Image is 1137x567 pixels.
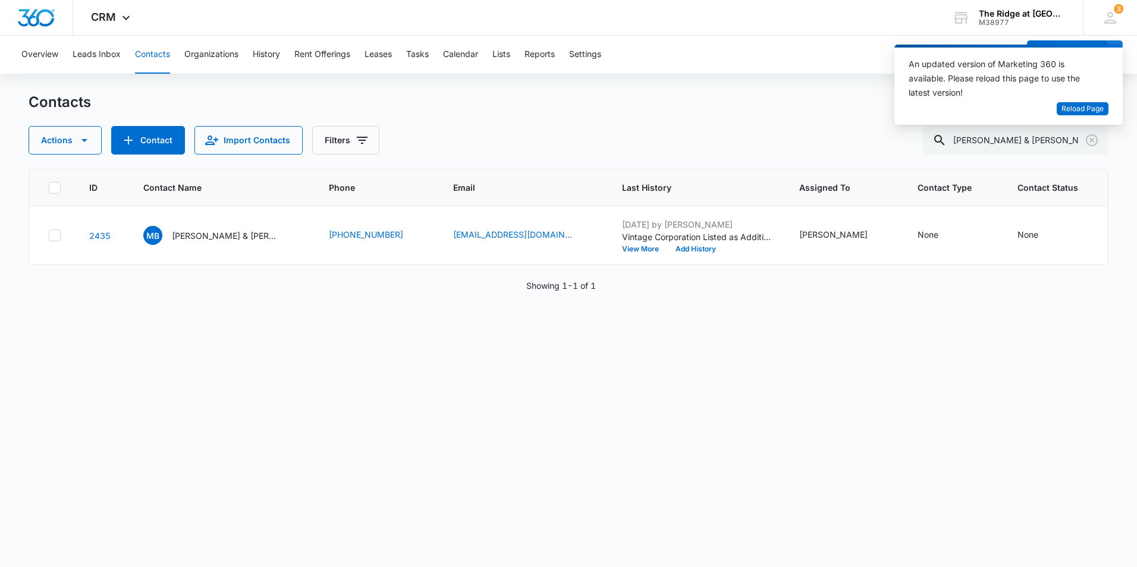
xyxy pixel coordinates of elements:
button: Add Contact [111,126,185,155]
a: Navigate to contact details page for Maikel Benitez & Yuliet Sarmiento [89,231,111,241]
div: An updated version of Marketing 360 is available. Please reload this page to use the latest version! [909,57,1094,100]
button: Reports [524,36,555,74]
span: Contact Type [918,181,972,194]
button: Import Contacts [194,126,303,155]
div: Contact Name - Maikel Benitez & Yuliet Sarmiento - Select to Edit Field [143,226,300,245]
button: Leads Inbox [73,36,121,74]
p: [DATE] by [PERSON_NAME] [622,218,771,231]
button: Add Contact [1027,40,1107,69]
span: Contact Name [143,181,283,194]
span: Assigned To [799,181,872,194]
span: Email [453,181,576,194]
button: Calendar [443,36,478,74]
div: Contact Status - None - Select to Edit Field [1017,228,1060,242]
div: Email - maikelguerra35@gmail.com - Select to Edit Field [453,228,593,242]
div: [PERSON_NAME] [799,228,868,241]
div: Assigned To - Davian Urrutia - Select to Edit Field [799,228,889,242]
button: Clear [1082,131,1101,150]
div: account name [979,9,1066,18]
div: account id [979,18,1066,27]
h1: Contacts [29,93,91,111]
div: None [1017,228,1038,241]
button: Actions [29,126,102,155]
button: Filters [312,126,379,155]
button: Leases [365,36,392,74]
div: Contact Type - None - Select to Edit Field [918,228,960,242]
p: [PERSON_NAME] & [PERSON_NAME] [172,229,279,242]
span: 3 [1114,4,1123,14]
div: Phone - (847) 767-7784 - Select to Edit Field [329,228,425,242]
span: ID [89,181,98,194]
span: Contact Status [1017,181,1078,194]
button: Contacts [135,36,170,74]
button: Organizations [184,36,238,74]
div: notifications count [1114,4,1123,14]
input: Search Contacts [923,126,1108,155]
span: MB [143,226,162,245]
a: [EMAIL_ADDRESS][DOMAIN_NAME] [453,228,572,241]
p: Vintage Corporation Listed as Additional Interest? changed to Yes. [622,231,771,243]
span: Phone [329,181,407,194]
button: Add History [667,245,724,253]
p: Showing 1-1 of 1 [526,279,596,292]
button: Lists [492,36,510,74]
span: Reload Page [1061,103,1104,115]
button: Reload Page [1057,102,1108,116]
button: Rent Offerings [294,36,350,74]
span: CRM [91,11,116,23]
div: None [918,228,938,241]
a: [PHONE_NUMBER] [329,228,403,241]
span: Last History [622,181,753,194]
button: Overview [21,36,58,74]
button: Settings [569,36,601,74]
button: History [253,36,280,74]
button: Tasks [406,36,429,74]
button: View More [622,245,667,253]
